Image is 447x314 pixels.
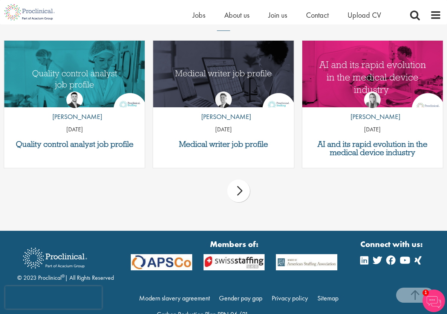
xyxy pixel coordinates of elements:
[196,112,251,122] p: [PERSON_NAME]
[302,41,443,114] img: AI and Its Impact on the Medical Device Industry | Proclinical
[153,41,294,114] img: Medical writer job profile
[268,10,287,20] a: Join us
[347,10,381,20] a: Upload CV
[8,140,141,148] a: Quality control analyst job profile
[131,238,337,250] strong: Members of:
[219,294,262,302] a: Gender pay gap
[4,41,145,107] a: Link to a post
[302,125,443,134] p: [DATE]
[153,41,294,107] a: Link to a post
[306,10,329,20] a: Contact
[17,242,114,282] div: © 2023 Proclinical | All Rights Reserved
[157,140,290,148] a: Medical writer job profile
[302,41,443,107] a: Link to a post
[345,91,400,125] a: Hannah Burke [PERSON_NAME]
[306,140,439,157] a: AI and its rapid evolution in the medical device industry
[270,254,343,270] img: APSCo
[4,125,145,134] p: [DATE]
[61,273,65,279] sup: ®
[272,294,308,302] a: Privacy policy
[227,180,250,202] div: next
[5,286,102,309] iframe: reCAPTCHA
[196,91,251,125] a: George Watson [PERSON_NAME]
[364,91,381,108] img: Hannah Burke
[125,254,198,270] img: APSCo
[47,112,102,122] p: [PERSON_NAME]
[423,290,429,296] span: 1
[4,41,145,114] img: quality control analyst job profile
[47,91,102,125] a: Joshua Godden [PERSON_NAME]
[224,10,250,20] a: About us
[345,112,400,122] p: [PERSON_NAME]
[66,91,83,108] img: Joshua Godden
[193,10,205,20] a: Jobs
[198,254,271,270] img: APSCo
[17,242,93,274] img: Proclinical Recruitment
[215,91,232,108] img: George Watson
[317,294,338,302] a: Sitemap
[153,125,294,134] p: [DATE]
[423,290,445,312] img: Chatbot
[139,294,210,302] a: Modern slavery agreement
[360,238,424,250] strong: Connect with us:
